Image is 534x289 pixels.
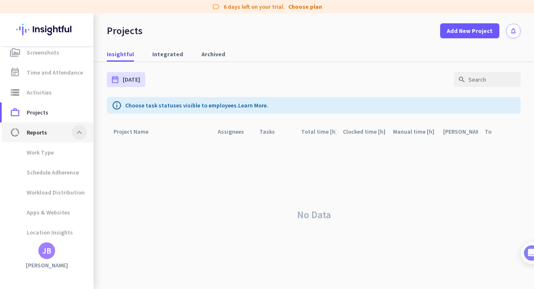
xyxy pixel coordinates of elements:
[301,126,336,137] div: Total time [h]
[12,62,155,82] div: You're just a few steps away from completing the essential app setup
[343,126,386,137] div: Clocked time [h]
[447,27,493,35] span: Add New Project
[238,102,268,109] a: Learn More.
[2,222,93,242] a: Location Insights
[8,142,54,162] span: Work Type
[27,107,48,117] span: Projects
[8,222,73,242] span: Location Insights
[106,110,159,118] p: About 10 minutes
[113,126,159,137] div: Project Name
[111,75,119,84] i: date_range
[454,72,521,87] input: Search
[485,126,520,137] div: Total Costs
[393,126,436,137] div: Manual time [h]
[2,202,93,222] a: Apps & Websites
[218,126,253,137] div: Assignees
[152,50,183,58] span: Integrated
[32,200,91,217] a: Show me how
[98,252,111,257] span: Help
[112,100,122,110] i: info
[125,101,268,110] p: Choose task statuses visible to employees.
[259,126,285,137] div: Tasks
[16,13,77,46] img: Insightful logo
[2,102,93,122] a: work_outlineProjects
[2,42,93,62] a: perm_mediaScreenshots
[8,110,30,118] p: 4 steps
[48,252,77,257] span: Messages
[72,125,87,140] button: expand_less
[32,194,145,217] div: Show me how
[10,87,20,97] i: storage
[107,50,134,58] span: Insightful
[46,90,137,98] div: [PERSON_NAME] from Insightful
[42,231,83,264] button: Messages
[107,25,143,37] div: Projects
[27,87,52,97] span: Activities
[125,231,167,264] button: Tasks
[8,182,85,202] span: Workload Distribution
[8,202,70,222] span: Apps & Websites
[32,145,141,153] div: Add employees
[83,231,125,264] button: Help
[146,3,161,18] div: Close
[443,126,478,137] div: [PERSON_NAME]
[2,162,93,182] a: Schedule Adherence
[510,27,517,35] i: notifications
[8,162,79,182] span: Schedule Adherence
[12,252,29,257] span: Home
[506,24,521,38] button: notifications
[10,47,20,57] i: perm_media
[440,23,499,38] button: Add New Project
[137,252,155,257] span: Tasks
[71,4,98,18] h1: Tasks
[288,2,322,11] a: Choose plan
[30,87,43,100] img: Profile image for Tamara
[2,142,93,162] a: Work Type
[12,32,155,62] div: 🎊 Welcome to Insightful! 🎊
[202,50,225,58] span: Archived
[32,159,145,194] div: It's time to add your employees! This is crucial since Insightful will start collecting their act...
[458,76,466,83] i: search
[27,47,59,57] span: Screenshots
[2,182,93,202] a: Workload Distribution
[10,127,20,137] i: data_usage
[2,62,93,82] a: event_noteTime and Attendance
[10,67,20,77] i: event_note
[212,2,220,11] i: label
[27,67,83,77] span: Time and Attendance
[42,247,51,255] div: JB
[123,75,140,84] span: [DATE]
[2,122,93,142] a: data_usageReportsexpand_less
[2,82,93,102] a: storageActivities
[27,127,47,137] span: Reports
[10,107,20,117] i: work_outline
[15,142,151,155] div: 1Add employees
